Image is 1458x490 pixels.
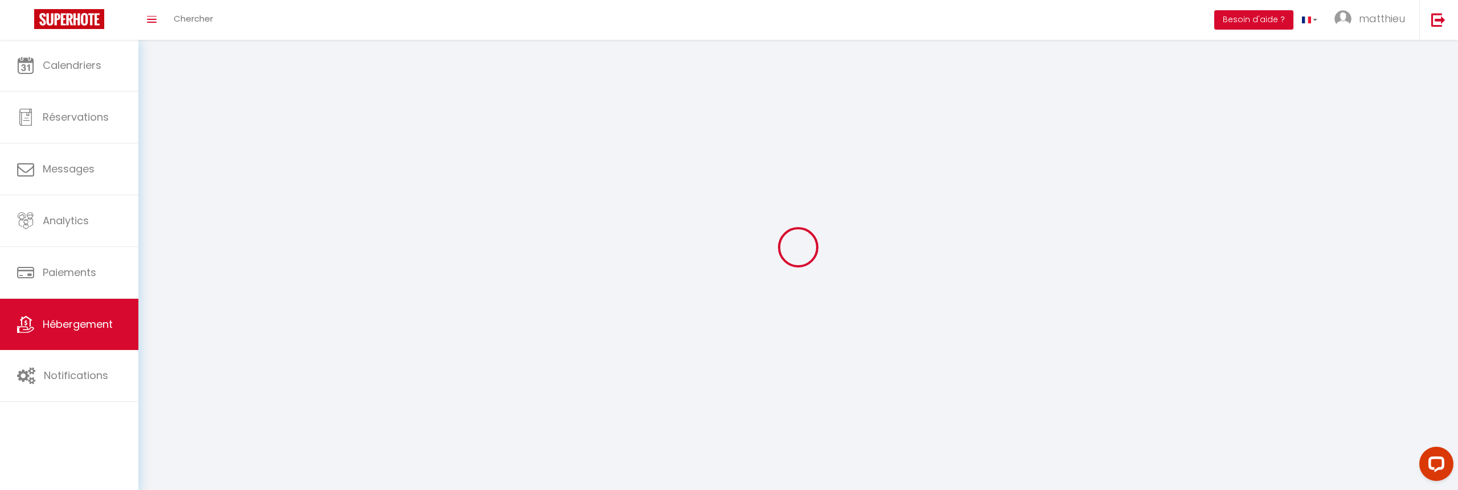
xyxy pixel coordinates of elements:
span: Messages [43,162,95,176]
span: Chercher [174,13,213,24]
span: Notifications [44,368,108,382]
span: Paiements [43,265,96,279]
button: Besoin d'aide ? [1214,10,1293,30]
span: Analytics [43,213,89,228]
img: Super Booking [34,9,104,29]
iframe: LiveChat chat widget [1410,442,1458,490]
img: logout [1431,13,1445,27]
span: Calendriers [43,58,101,72]
span: Hébergement [43,317,113,331]
img: ... [1334,10,1351,27]
span: matthieu [1359,11,1405,26]
span: Réservations [43,110,109,124]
